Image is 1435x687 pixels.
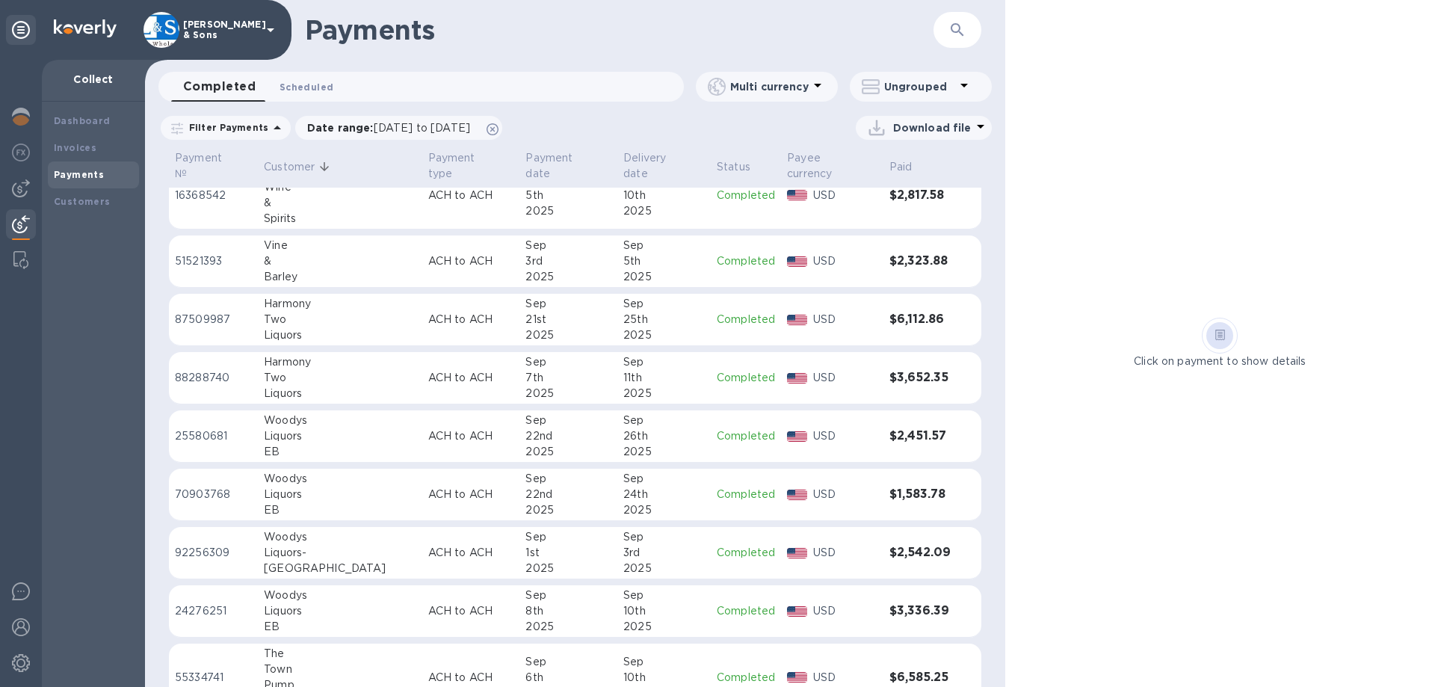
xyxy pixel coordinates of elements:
img: USD [787,431,807,442]
p: Payment № [175,150,232,182]
div: Liquors [264,386,416,401]
p: 70903768 [175,487,252,502]
div: Sep [525,296,611,312]
img: USD [787,606,807,617]
div: Harmony [264,354,416,370]
div: Date range:[DATE] to [DATE] [295,116,502,140]
h3: $3,336.39 [889,604,951,618]
img: USD [787,256,807,267]
div: 2025 [623,203,705,219]
p: Completed [717,670,775,686]
div: Woodys [264,529,416,545]
div: Unpin categories [6,15,36,45]
img: USD [787,190,807,200]
div: 22nd [525,487,611,502]
p: Completed [717,370,775,386]
span: Paid [889,159,932,175]
p: Customer [264,159,315,175]
p: Paid [889,159,913,175]
div: Liquors [264,327,416,343]
p: USD [813,545,877,561]
div: Spirits [264,211,416,227]
div: 10th [623,603,705,619]
div: 2025 [623,269,705,285]
h3: $1,583.78 [889,487,951,502]
div: 2025 [525,619,611,635]
div: Sep [525,238,611,253]
div: Sep [525,529,611,545]
div: Liquors [264,603,416,619]
p: USD [813,428,877,444]
div: Sep [525,471,611,487]
div: Woodys [264,588,416,603]
div: 5th [623,253,705,269]
p: ACH to ACH [428,545,514,561]
div: 2025 [525,327,611,343]
div: 3rd [623,545,705,561]
div: 1st [525,545,611,561]
h3: $6,112.86 [889,312,951,327]
div: EB [264,502,416,518]
img: Foreign exchange [12,144,30,161]
p: Delivery date [623,150,685,182]
p: 55334741 [175,670,252,686]
p: Collect [54,72,133,87]
div: 2025 [525,444,611,460]
div: Two [264,370,416,386]
div: Sep [525,413,611,428]
div: Town [264,662,416,677]
div: & [264,195,416,211]
p: USD [813,487,877,502]
p: ACH to ACH [428,188,514,203]
div: 10th [623,188,705,203]
div: 8th [525,603,611,619]
p: 25580681 [175,428,252,444]
b: Customers [54,196,111,207]
p: ACH to ACH [428,312,514,327]
div: 22nd [525,428,611,444]
div: Two [264,312,416,327]
p: 88288740 [175,370,252,386]
p: USD [813,370,877,386]
p: Download file [893,120,972,135]
p: USD [813,670,877,686]
p: Filter Payments [183,121,268,134]
div: Liquors [264,428,416,444]
div: EB [264,444,416,460]
img: USD [787,548,807,558]
p: Completed [717,487,775,502]
b: Invoices [54,142,96,153]
div: 2025 [525,269,611,285]
p: Payment type [428,150,495,182]
div: 21st [525,312,611,327]
div: & [264,253,416,269]
span: Scheduled [280,79,333,95]
h3: $2,817.58 [889,188,951,203]
img: USD [787,315,807,325]
div: Sep [623,296,705,312]
div: Sep [623,588,705,603]
p: ACH to ACH [428,370,514,386]
div: 2025 [525,386,611,401]
div: Liquors-[GEOGRAPHIC_DATA] [264,545,416,576]
div: 6th [525,670,611,686]
span: Status [717,159,770,175]
span: Payment date [525,150,611,182]
img: USD [787,490,807,500]
span: [DATE] to [DATE] [374,122,470,134]
div: Sep [525,354,611,370]
div: Vine [264,238,416,253]
div: Sep [623,413,705,428]
p: Completed [717,188,775,203]
div: Sep [623,238,705,253]
div: EB [264,619,416,635]
span: Payee currency [787,150,877,182]
div: Harmony [264,296,416,312]
p: Status [717,159,750,175]
h1: Payments [305,14,933,46]
div: 25th [623,312,705,327]
p: Date range : [307,120,478,135]
p: 92256309 [175,545,252,561]
div: Sep [525,588,611,603]
h3: $2,542.09 [889,546,951,560]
